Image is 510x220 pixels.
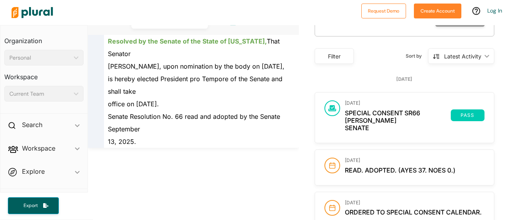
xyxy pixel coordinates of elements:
div: Current Team [9,90,71,98]
h3: [DATE] [345,100,484,106]
ins: Resolved by the Senate of the State of [US_STATE], [108,37,267,45]
a: Log In [487,7,502,14]
a: Create Account [414,6,461,15]
span: Special Consent SR66 [PERSON_NAME] [345,109,451,124]
div: Personal [9,54,71,62]
span: Export [18,202,43,209]
h3: Workspace [4,65,84,83]
span: office on [DATE]. [108,100,159,108]
span: Senate [345,124,369,132]
div: [DATE] [315,76,494,83]
div: Filter [320,52,349,60]
span: Ordered to special consent calendar. [345,208,482,216]
span: Read. Adopted. (Ayes 37. Noes 0.) [345,166,455,174]
span: 13, 2025. [108,138,136,145]
h3: [DATE] [345,158,484,163]
div: Latest Activity [444,52,481,60]
span: is hereby elected President pro Tempore of the Senate and shall take [108,75,282,95]
span: pass [455,113,480,118]
span: Senate Resolution No. 66 read and adopted by the Senate September [108,113,280,133]
h3: [DATE] [345,200,484,205]
button: Request Demo [361,4,406,18]
h2: Search [22,120,42,129]
span: [PERSON_NAME], upon nomination by the body on [DATE], [108,62,284,70]
span: Sort by [406,53,428,60]
button: Create Account [414,4,461,18]
span: That Senator [108,37,280,58]
a: Request Demo [361,6,406,15]
h3: Organization [4,29,84,47]
button: Export [8,197,59,214]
